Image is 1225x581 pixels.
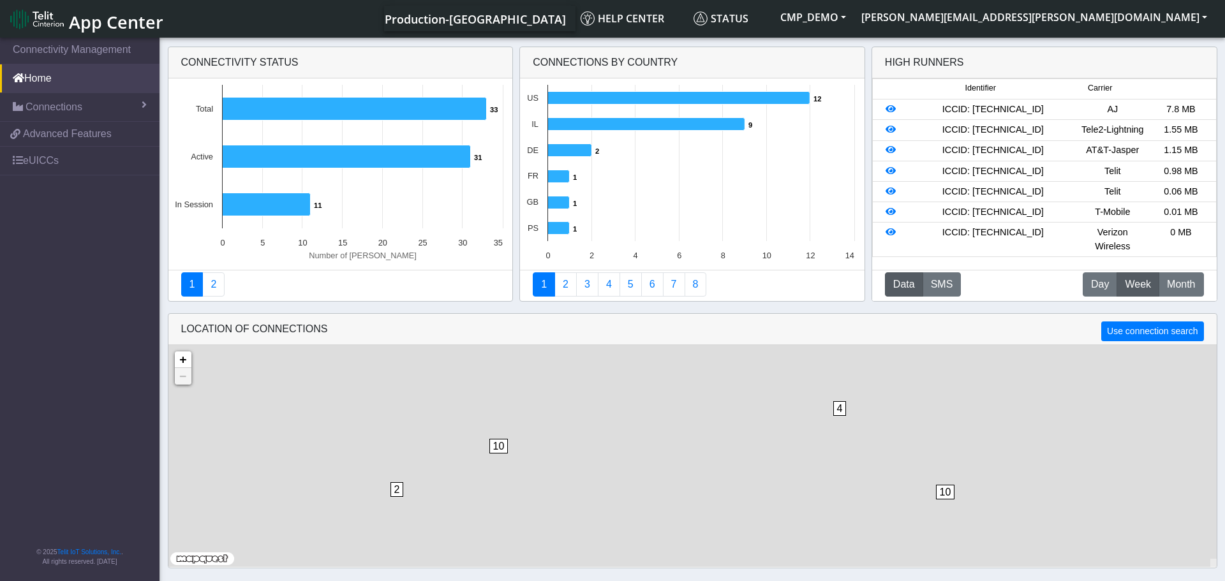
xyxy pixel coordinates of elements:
text: 20 [378,238,387,247]
a: Help center [575,6,688,31]
img: status.svg [694,11,708,26]
a: Zoom out [175,368,191,385]
div: Connections By Country [520,47,865,78]
a: Zoom in [175,351,191,368]
span: 4 [833,401,847,416]
a: Usage per Country [576,272,598,297]
text: 2 [590,251,594,260]
text: 10 [762,251,771,260]
text: 6 [677,251,681,260]
a: Carrier [554,272,577,297]
a: App Center [10,5,161,33]
div: T-Mobile [1078,205,1147,219]
div: Telit [1078,165,1147,179]
text: 4 [634,251,638,260]
div: 0.06 MB [1147,185,1215,199]
span: 2 [390,482,404,497]
span: Help center [581,11,664,26]
text: 30 [458,238,467,247]
button: SMS [923,272,961,297]
button: CMP_DEMO [773,6,854,29]
text: 12 [813,95,821,103]
button: [PERSON_NAME][EMAIL_ADDRESS][PERSON_NAME][DOMAIN_NAME] [854,6,1215,29]
div: ICCID: [TECHNICAL_ID] [907,165,1078,179]
text: 15 [338,238,347,247]
span: 10 [489,439,509,453]
button: Use connection search [1101,321,1203,341]
a: Status [688,6,773,31]
a: Connections By Carrier [598,272,620,297]
div: ICCID: [TECHNICAL_ID] [907,103,1078,117]
text: DE [527,145,538,155]
text: IL [531,119,538,129]
div: 1.15 MB [1147,143,1215,158]
div: Telit [1078,185,1147,199]
div: ICCID: [TECHNICAL_ID] [907,205,1078,219]
text: 2 [595,147,599,155]
a: 14 Days Trend [641,272,664,297]
div: ICCID: [TECHNICAL_ID] [907,123,1078,137]
div: High Runners [885,55,964,70]
div: ICCID: [TECHNICAL_ID] [907,185,1078,199]
a: Deployment status [202,272,225,297]
text: 1 [573,200,577,207]
div: 7.8 MB [1147,103,1215,117]
div: LOCATION OF CONNECTIONS [168,314,1217,345]
span: App Center [69,10,163,34]
div: ICCID: [TECHNICAL_ID] [907,143,1078,158]
img: logo-telit-cinterion-gw-new.png [10,9,64,29]
text: PS [528,223,538,233]
text: Total [195,104,212,114]
text: 1 [573,173,577,181]
button: Day [1083,272,1117,297]
div: AJ [1078,103,1147,117]
a: Zero Session [663,272,685,297]
div: 1.55 MB [1147,123,1215,137]
button: Week [1117,272,1159,297]
text: 8 [721,251,725,260]
text: 5 [260,238,265,247]
text: 31 [474,154,482,161]
div: Tele2-Lightning [1078,123,1147,137]
text: Active [191,152,213,161]
a: Usage by Carrier [620,272,642,297]
a: Your current platform instance [384,6,565,31]
div: Connectivity status [168,47,513,78]
text: 25 [418,238,427,247]
span: 10 [936,485,955,499]
text: Number of [PERSON_NAME] [309,251,417,260]
span: Month [1167,277,1195,292]
span: Week [1125,277,1151,292]
span: Connections [26,99,82,115]
nav: Summary paging [533,272,852,297]
span: Production-[GEOGRAPHIC_DATA] [385,11,566,27]
text: 0 [220,238,225,247]
text: 11 [314,202,322,209]
text: 12 [806,251,815,260]
text: FR [528,171,538,180]
div: AT&T-Jasper [1078,143,1147,158]
text: GB [527,197,539,207]
img: knowledge.svg [581,11,595,26]
span: Status [694,11,748,26]
span: Day [1091,277,1109,292]
button: Data [885,272,923,297]
span: Carrier [1088,82,1112,94]
text: 14 [845,251,854,260]
nav: Summary paging [181,272,500,297]
div: Verizon Wireless [1078,226,1147,253]
button: Month [1159,272,1203,297]
text: 35 [493,238,502,247]
text: US [527,93,538,103]
text: In Session [175,200,213,209]
span: Advanced Features [23,126,112,142]
a: Telit IoT Solutions, Inc. [57,548,121,555]
a: Connectivity status [181,272,204,297]
div: 0.98 MB [1147,165,1215,179]
span: Identifier [965,82,996,94]
a: Not Connected for 30 days [685,272,707,297]
a: Connections By Country [533,272,555,297]
text: 33 [490,106,498,114]
div: 0.01 MB [1147,205,1215,219]
text: 1 [573,225,577,233]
